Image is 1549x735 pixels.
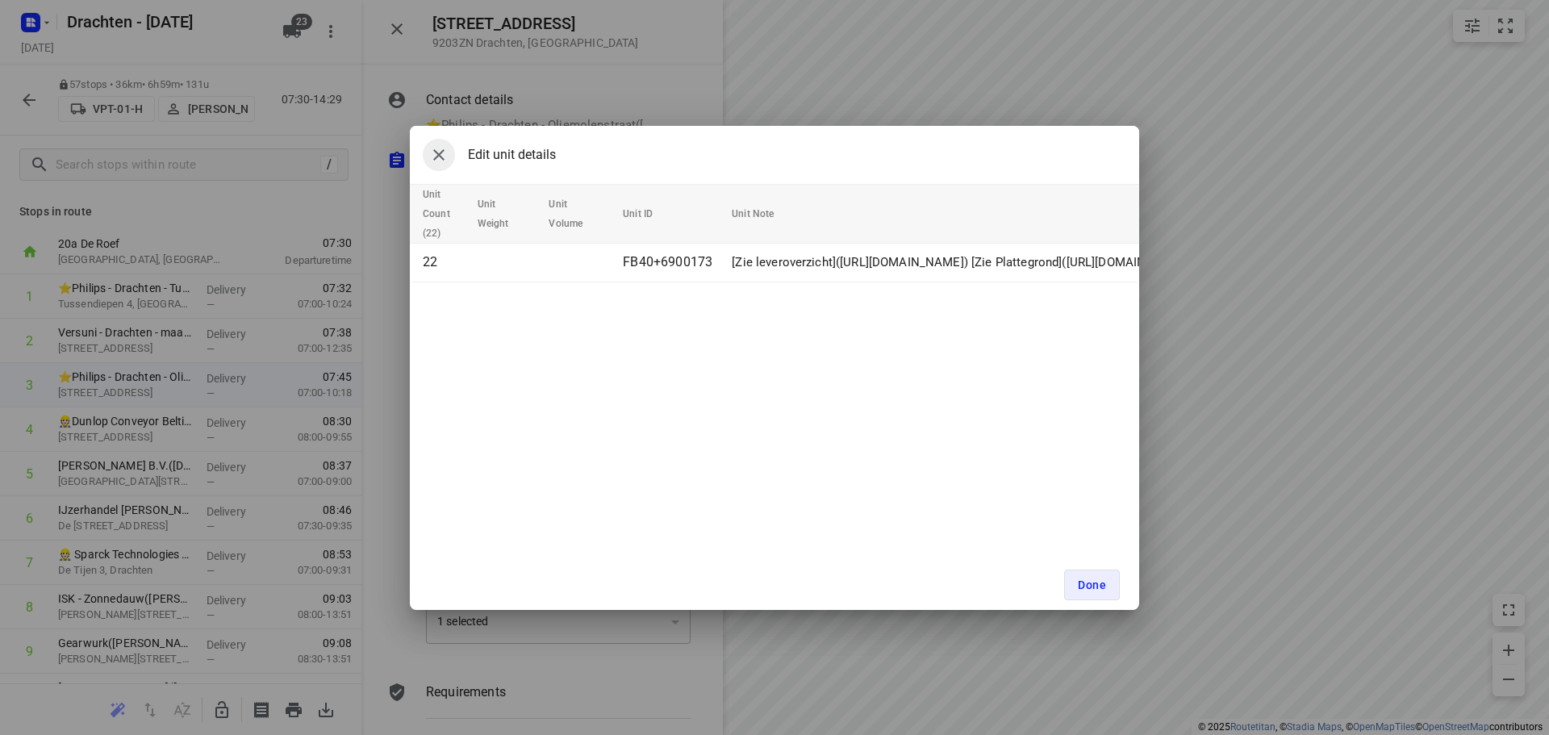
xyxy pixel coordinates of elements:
[1078,578,1106,591] span: Done
[732,204,795,223] span: Unit Note
[1064,570,1120,600] button: Done
[478,194,530,233] span: Unit Weight
[423,139,556,171] div: Edit unit details
[616,243,725,282] td: FB40+6900173
[623,204,674,223] span: Unit ID
[410,243,471,282] td: 22
[549,194,603,233] span: Unit Volume
[423,185,471,243] span: Unit Count (22)
[732,253,1194,272] p: [Zie leveroverzicht](https://odoo.fruitopjewerk.nl/document/share/135/df8e1af8-31cf-48f2-832d-73a...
